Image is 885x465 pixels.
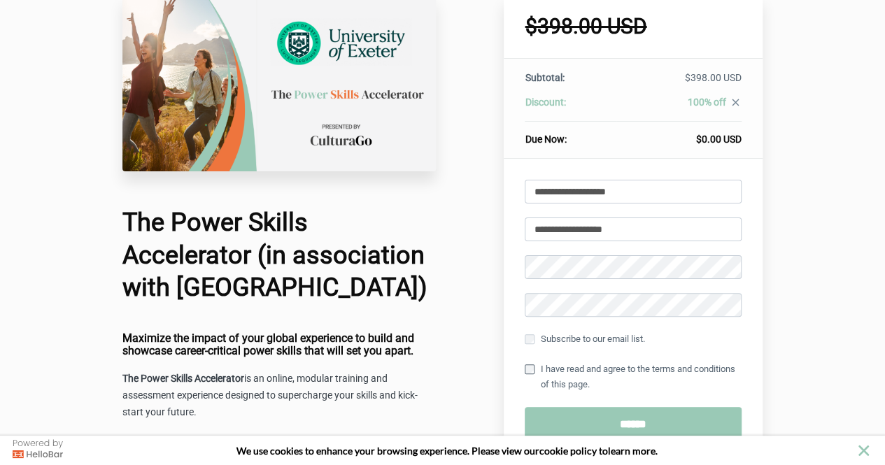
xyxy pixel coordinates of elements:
a: close [726,96,742,112]
i: close [730,96,742,108]
label: Subscribe to our email list. [525,331,644,347]
th: Due Now: [525,122,616,147]
h1: $398.00 USD [525,16,742,37]
span: $0.00 USD [696,134,742,145]
input: I have read and agree to the terms and conditions of this page. [525,364,534,374]
p: is an online, modular training and assessment experience designed to supercharge your skills and ... [122,371,436,421]
input: Subscribe to our email list. [525,334,534,344]
td: $398.00 USD [616,71,742,95]
span: Subtotal: [525,72,564,83]
button: close [855,442,872,459]
th: Discount: [525,95,616,122]
label: I have read and agree to the terms and conditions of this page. [525,362,742,392]
a: cookie policy [539,445,597,457]
h4: Maximize the impact of your global experience to build and showcase career-critical power skills ... [122,332,436,357]
strong: to [599,445,608,457]
span: 100% off [688,96,726,108]
span: We use cookies to enhance your browsing experience. Please view our [236,445,539,457]
h1: The Power Skills Accelerator (in association with [GEOGRAPHIC_DATA]) [122,206,436,304]
strong: The Power Skills Accelerator [122,373,244,384]
span: learn more. [608,445,658,457]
